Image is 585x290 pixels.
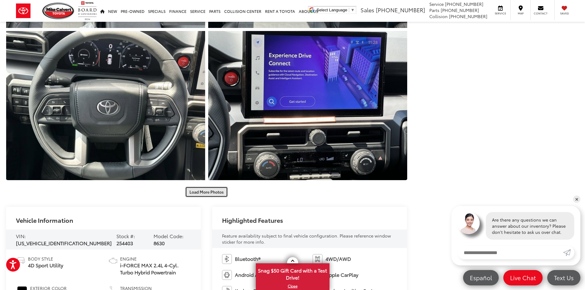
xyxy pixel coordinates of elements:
button: Load More Photos [185,187,228,197]
input: Enter your message [458,246,563,259]
span: Snag $50 Gift Card with a Test Drive! [256,264,329,283]
span: Text Us [551,274,577,281]
span: Service [429,1,444,7]
span: [US_VEHICLE_IDENTIFICATION_NUMBER] [16,239,112,246]
span: Saved [558,11,571,15]
span: ▼ [351,8,355,12]
span: 8630 [154,239,165,246]
a: Live Chat [503,270,543,285]
span: Apple CarPlay [326,271,358,278]
img: 2025 Toyota 4Runner i-FORCE MAX TRD Off-Road Premium i-FORCE MAX [206,29,409,182]
span: [PHONE_NUMBER] [376,6,425,14]
img: Agent profile photo [458,212,480,234]
span: VIN: [16,232,26,239]
span: [PHONE_NUMBER] [445,1,483,7]
span: Select Language [317,8,347,12]
span: Sales [361,6,374,14]
a: Español [463,270,499,285]
div: Are there any questions we can answer about our inventory? Please don't hesitate to ask us over c... [486,212,574,240]
a: Expand Photo 11 [208,31,407,180]
img: 2025 Toyota 4Runner i-FORCE MAX TRD Off-Road Premium i-FORCE MAX [4,29,207,182]
span: [PHONE_NUMBER] [449,13,487,19]
span: Live Chat [507,274,539,281]
span: Stock #: [116,232,135,239]
span: Collision [429,13,448,19]
span: Español [467,274,495,281]
img: 4WD/AWD [313,254,322,264]
span: Parts [429,7,439,13]
span: Feature availability subject to final vehicle configuration. Please reference window sticker for ... [222,233,391,245]
span: Engine [120,256,191,262]
h2: Vehicle Information [16,217,73,223]
span: Android Auto [235,271,266,278]
img: Bluetooth® [222,254,232,264]
a: Submit [563,246,574,259]
span: Body Style [28,256,63,262]
img: Mike Calvert Toyota [42,2,75,19]
span: 4D Sport Utility [28,262,63,269]
a: Select Language​ [317,8,355,12]
h2: Highlighted Features [222,217,283,223]
span: 4WD/AWD [326,255,351,262]
span: [PHONE_NUMBER] [441,7,479,13]
img: Android Auto [222,270,232,280]
span: i-FORCE MAX 2.4L 4-Cyl. Turbo Hybrid Powertrain [120,262,191,276]
span: 254403 [116,239,133,246]
a: Text Us [547,270,580,285]
span: Contact [534,11,548,15]
span: Map [514,11,527,15]
a: Expand Photo 10 [6,31,205,180]
span: Model Code: [154,232,184,239]
span: Service [493,11,507,15]
span: Bluetooth® [235,255,260,262]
